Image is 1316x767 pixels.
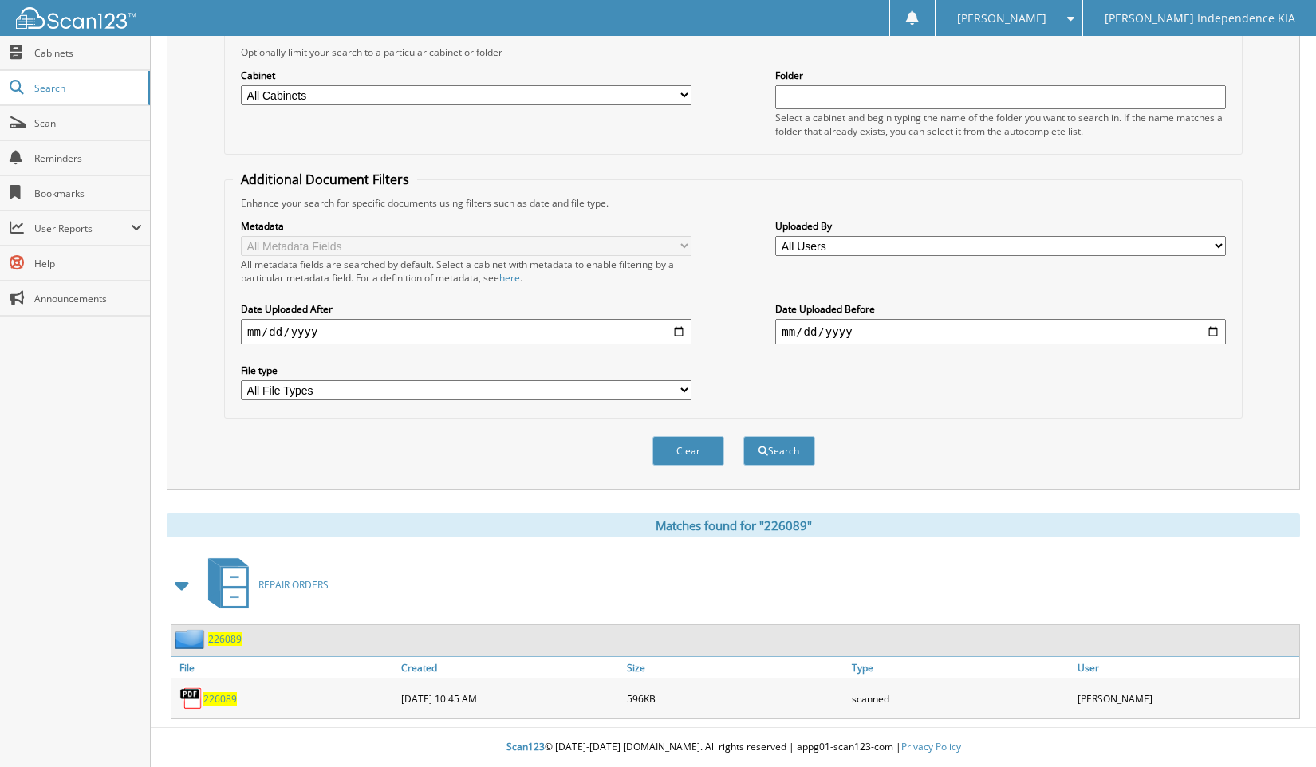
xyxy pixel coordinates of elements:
span: Cabinets [34,46,142,60]
span: Scan [34,116,142,130]
div: [PERSON_NAME] [1074,682,1299,714]
span: [PERSON_NAME] [957,14,1046,23]
div: 596KB [623,682,849,714]
span: REPAIR ORDERS [258,578,329,592]
div: All metadata fields are searched by default. Select a cabinet with metadata to enable filtering b... [241,258,691,285]
label: Date Uploaded After [241,302,691,316]
span: User Reports [34,222,131,235]
div: Select a cabinet and begin typing the name of the folder you want to search in. If the name match... [775,111,1226,138]
label: Cabinet [241,69,691,82]
a: File [171,657,397,678]
span: Bookmarks [34,187,142,200]
legend: Additional Document Filters [233,171,417,188]
div: scanned [848,682,1074,714]
a: Privacy Policy [901,740,961,753]
input: start [241,319,691,344]
span: Search [34,81,140,95]
iframe: Chat Widget [1236,690,1316,767]
a: REPAIR ORDERS [199,553,329,616]
div: © [DATE]-[DATE] [DOMAIN_NAME]. All rights reserved | appg01-scan123-com | [151,728,1316,767]
label: Uploaded By [775,219,1226,233]
a: Size [623,657,849,678]
div: Enhance your search for specific documents using filters such as date and file type. [233,196,1234,210]
label: Metadata [241,219,691,233]
a: Type [848,657,1074,678]
div: Optionally limit your search to a particular cabinet or folder [233,45,1234,59]
img: folder2.png [175,629,208,649]
span: [PERSON_NAME] Independence KIA [1105,14,1295,23]
label: File type [241,364,691,377]
input: end [775,319,1226,344]
button: Clear [652,436,724,466]
a: User [1074,657,1299,678]
a: 226089 [203,692,237,706]
div: [DATE] 10:45 AM [397,682,623,714]
img: PDF.png [179,686,203,710]
span: Announcements [34,292,142,305]
a: Created [397,657,623,678]
a: 226089 [208,632,242,646]
span: Help [34,257,142,270]
div: Matches found for "226089" [167,513,1300,537]
img: scan123-logo-white.svg [16,7,136,29]
label: Date Uploaded Before [775,302,1226,316]
span: Reminders [34,151,142,165]
label: Folder [775,69,1226,82]
button: Search [743,436,815,466]
a: here [499,271,520,285]
span: Scan123 [506,740,545,753]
